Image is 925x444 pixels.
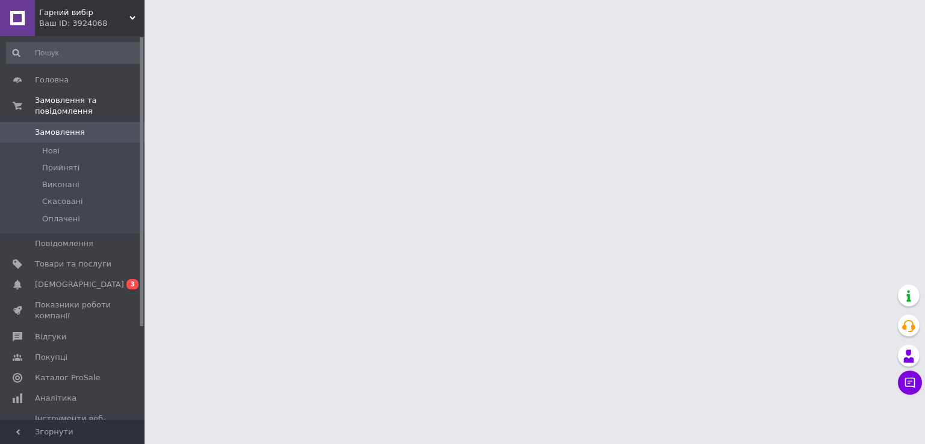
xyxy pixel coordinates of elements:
span: Каталог ProSale [35,372,100,383]
div: Ваш ID: 3924068 [39,18,145,29]
span: Головна [35,75,69,85]
span: Відгуки [35,331,66,342]
span: Оплачені [42,214,80,224]
span: Замовлення та повідомлення [35,95,145,117]
span: Повідомлення [35,238,93,249]
input: Пошук [6,42,142,64]
span: Нові [42,146,60,156]
span: Замовлення [35,127,85,138]
span: Гарний вибір [39,7,129,18]
span: Скасовані [42,196,83,207]
span: Прийняті [42,162,79,173]
span: Покупці [35,352,67,363]
span: [DEMOGRAPHIC_DATA] [35,279,124,290]
span: Товари та послуги [35,259,111,270]
span: Показники роботи компанії [35,300,111,321]
span: Виконані [42,179,79,190]
span: Інструменти веб-майстра та SEO [35,413,111,435]
button: Чат з покупцем [898,371,922,395]
span: Аналітика [35,393,76,404]
span: 3 [126,279,139,289]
